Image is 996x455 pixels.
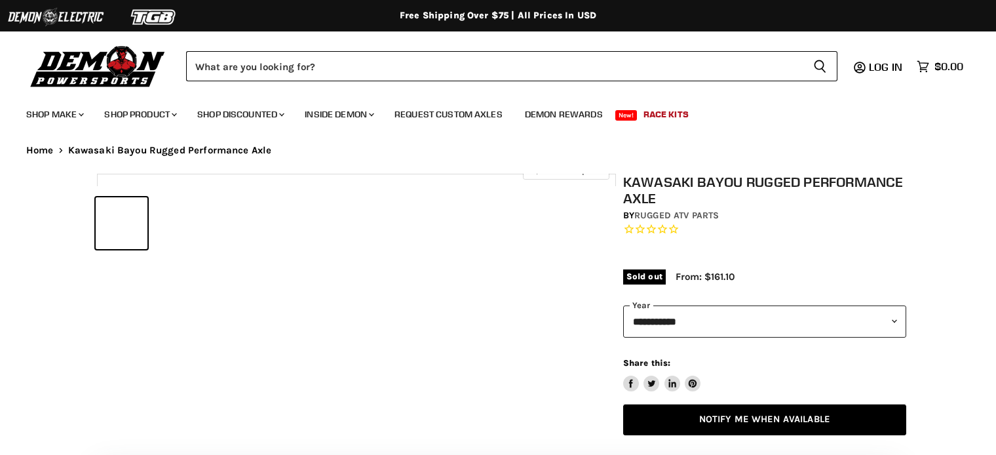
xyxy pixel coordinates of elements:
[910,57,970,76] a: $0.00
[94,101,185,128] a: Shop Product
[623,357,701,392] aside: Share this:
[934,60,963,73] span: $0.00
[186,51,837,81] form: Product
[7,5,105,30] img: Demon Electric Logo 2
[385,101,512,128] a: Request Custom Axles
[96,197,147,249] button: Kawasaki Bayou Rugged Performance Axle thumbnail
[26,145,54,156] a: Home
[863,61,910,73] a: Log in
[634,210,719,221] a: Rugged ATV Parts
[623,174,906,207] h1: Kawasaki Bayou Rugged Performance Axle
[515,101,613,128] a: Demon Rewards
[623,208,906,223] div: by
[623,269,666,284] span: Sold out
[623,223,906,237] span: Rated 0.0 out of 5 stars 0 reviews
[615,110,638,121] span: New!
[869,60,902,73] span: Log in
[803,51,837,81] button: Search
[295,101,382,128] a: Inside Demon
[16,96,960,128] ul: Main menu
[187,101,292,128] a: Shop Discounted
[634,101,699,128] a: Race Kits
[529,165,602,175] span: Click to expand
[623,405,906,435] a: Notify Me When Available
[68,145,272,156] span: Kawasaki Bayou Rugged Performance Axle
[105,5,203,30] img: TGB Logo 2
[26,43,170,89] img: Demon Powersports
[623,358,670,368] span: Share this:
[623,306,906,338] select: year
[676,271,735,283] span: From: $161.10
[186,51,803,81] input: Search
[16,101,92,128] a: Shop Make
